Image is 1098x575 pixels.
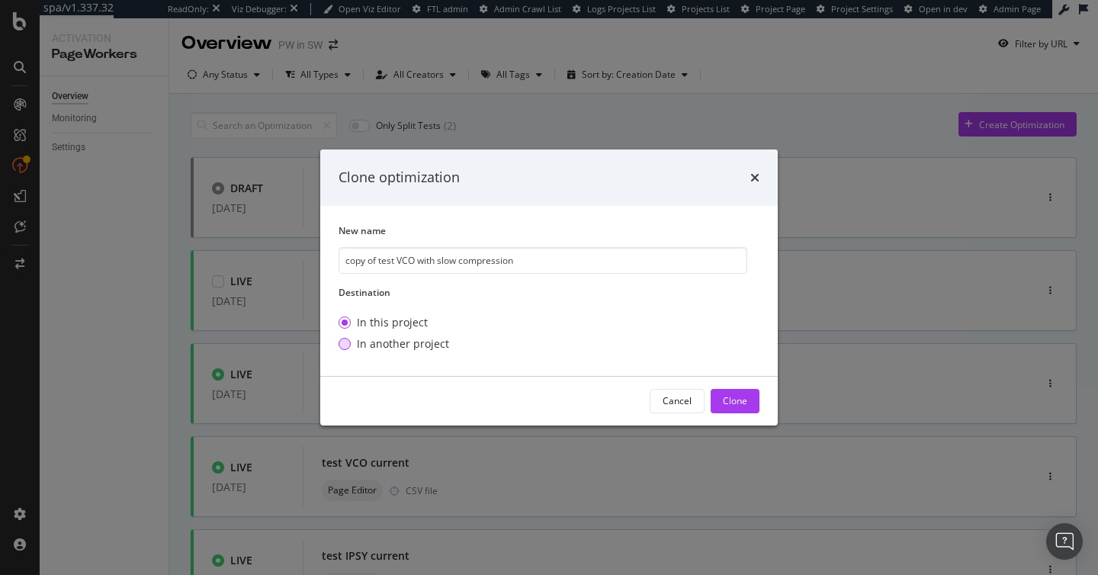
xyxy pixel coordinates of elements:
label: Destination [339,286,747,299]
div: Clone [723,394,747,407]
div: times [750,168,759,188]
div: In this project [357,315,428,330]
button: Cancel [650,389,705,413]
div: In another project [357,336,449,352]
button: Clone [711,389,759,413]
label: New name [339,224,747,237]
div: Open Intercom Messenger [1046,523,1083,560]
div: In this project [339,315,449,330]
div: modal [320,149,778,426]
div: Clone optimization [339,168,460,188]
div: Cancel [663,394,692,407]
div: In another project [339,336,449,352]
